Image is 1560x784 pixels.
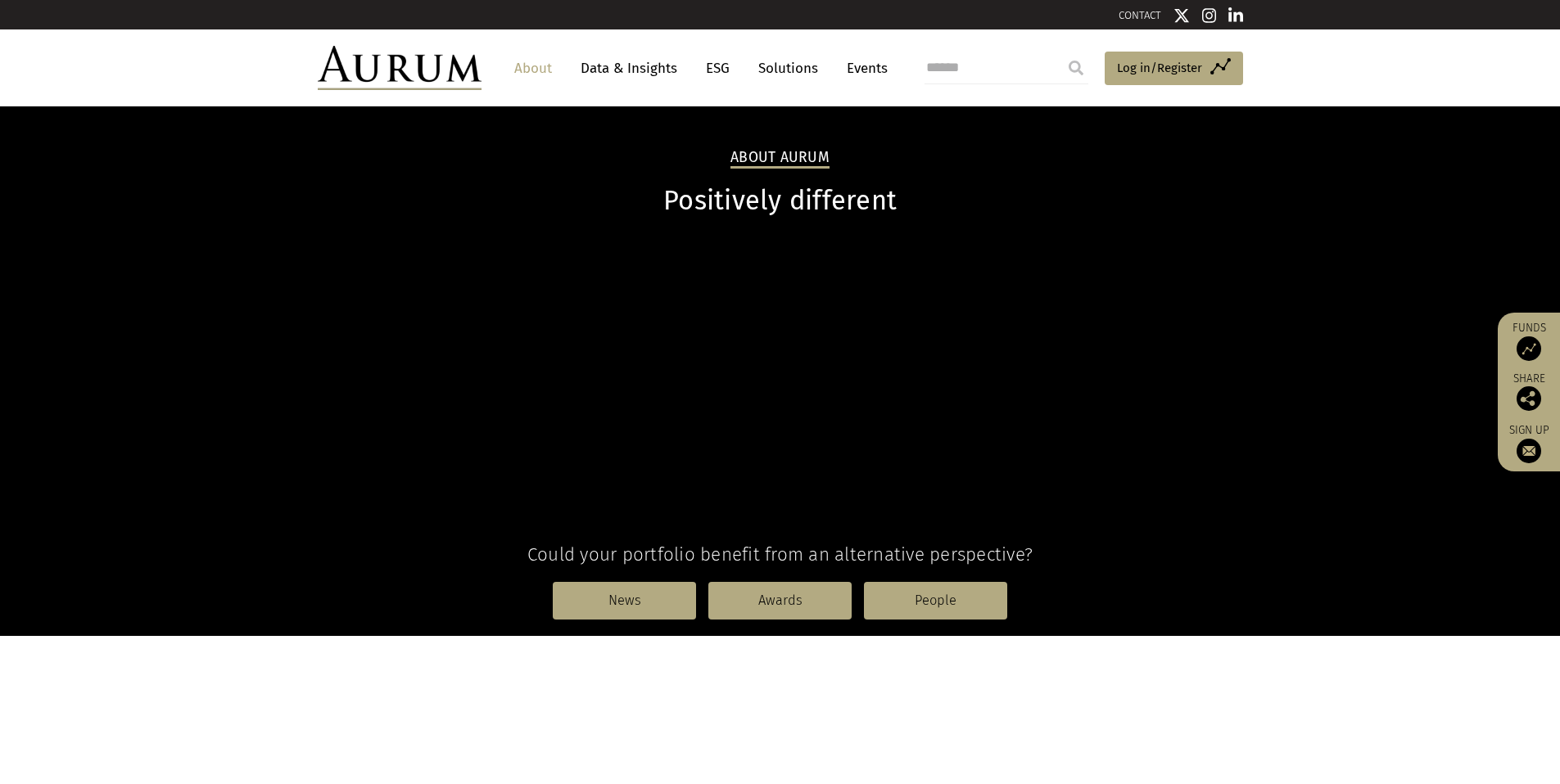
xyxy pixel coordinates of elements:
a: ESG [698,53,738,83]
h4: Could your portfolio benefit from an alternative perspective? [318,543,1243,565]
img: Twitter icon [1173,7,1190,24]
span: Log in/Register [1117,58,1202,78]
a: News [553,582,696,620]
a: Funds [1506,321,1552,361]
img: Sign up to our newsletter [1517,439,1541,463]
a: About [506,53,560,83]
img: Linkedin icon [1228,7,1243,24]
a: Awards [708,582,852,620]
a: People [864,582,1007,620]
a: Data & Insights [572,53,685,83]
img: Instagram icon [1202,7,1217,24]
a: Events [839,53,888,83]
a: Solutions [750,53,826,83]
a: Sign up [1506,423,1552,463]
a: Log in/Register [1105,52,1243,86]
img: Access Funds [1517,336,1541,361]
a: CONTACT [1119,9,1161,21]
h2: About Aurum [730,149,830,169]
img: Share this post [1517,386,1541,411]
div: Share [1506,373,1552,411]
h1: Positively different [318,185,1243,217]
input: Submit [1060,52,1092,84]
img: Aurum [318,46,482,90]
